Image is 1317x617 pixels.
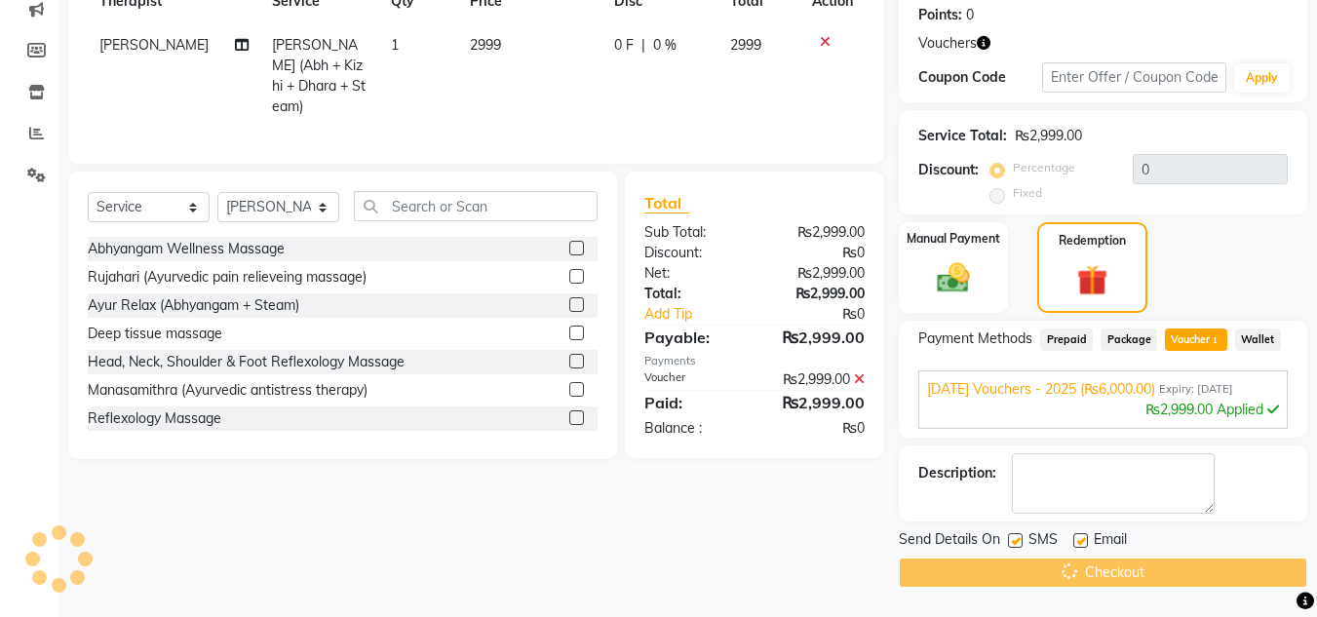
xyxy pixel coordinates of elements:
[88,380,368,401] div: Manasamithra (Ayurvedic antistress therapy)
[918,33,977,54] span: Vouchers
[918,160,979,180] div: Discount:
[755,284,879,304] div: ₨2,999.00
[354,191,598,221] input: Search or Scan
[1015,126,1082,146] div: ₨2,999.00
[1067,261,1117,299] img: _gift.svg
[630,418,755,439] div: Balance :
[1210,335,1220,347] span: 1
[755,263,879,284] div: ₨2,999.00
[88,408,221,429] div: Reflexology Massage
[776,304,880,325] div: ₨0
[88,352,405,372] div: Head, Neck, Shoulder & Foot Reflexology Massage
[644,193,689,213] span: Total
[918,463,996,483] div: Description:
[918,67,1041,88] div: Coupon Code
[755,418,879,439] div: ₨0
[918,328,1032,349] span: Payment Methods
[730,36,761,54] span: 2999
[1059,232,1126,250] label: Redemption
[644,353,865,369] div: Payments
[470,36,501,54] span: 2999
[630,304,775,325] a: Add Tip
[918,126,1007,146] div: Service Total:
[966,5,974,25] div: 0
[1159,381,1233,398] span: Expiry: [DATE]
[630,263,755,284] div: Net:
[630,391,755,414] div: Paid:
[1165,328,1227,351] span: Voucher
[1013,159,1075,176] label: Percentage
[88,295,299,316] div: Ayur Relax (Abhyangam + Steam)
[630,222,755,243] div: Sub Total:
[899,529,1000,554] span: Send Details On
[641,35,645,56] span: |
[630,369,755,390] div: Voucher
[755,326,879,349] div: ₨2,999.00
[614,35,634,56] span: 0 F
[391,36,399,54] span: 1
[755,369,879,390] div: ₨2,999.00
[630,284,755,304] div: Total:
[755,391,879,414] div: ₨2,999.00
[630,243,755,263] div: Discount:
[907,230,1000,248] label: Manual Payment
[918,5,962,25] div: Points:
[630,326,755,349] div: Payable:
[1235,328,1281,351] span: Wallet
[927,259,980,296] img: _cash.svg
[927,400,1279,420] div: ₨2,999.00 Applied
[1042,62,1226,93] input: Enter Offer / Coupon Code
[1234,63,1290,93] button: Apply
[1101,328,1157,351] span: Package
[88,239,285,259] div: Abhyangam Wellness Massage
[272,36,366,115] span: [PERSON_NAME] (Abh + Kizhi + Dhara + Steam)
[1040,328,1093,351] span: Prepaid
[653,35,677,56] span: 0 %
[88,324,222,344] div: Deep tissue massage
[88,267,367,288] div: Rujahari (Ayurvedic pain relieveing massage)
[927,379,1155,400] span: [DATE] Vouchers - 2025 (₨6,000.00)
[755,243,879,263] div: ₨0
[755,222,879,243] div: ₨2,999.00
[1028,529,1058,554] span: SMS
[99,36,209,54] span: [PERSON_NAME]
[1094,529,1127,554] span: Email
[1013,184,1042,202] label: Fixed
